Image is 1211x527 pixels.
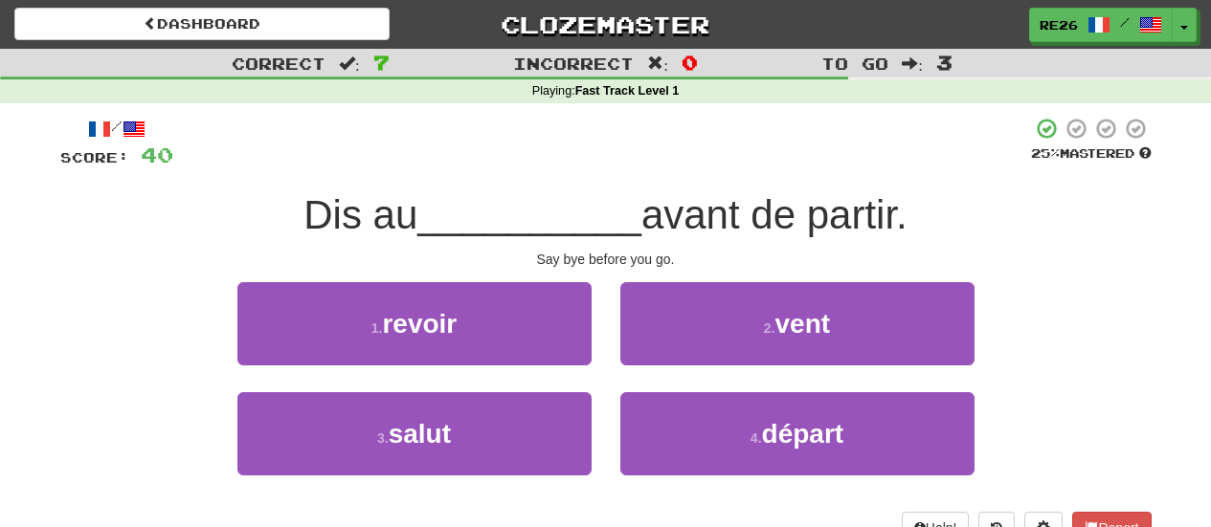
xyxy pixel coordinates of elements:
span: : [647,55,668,72]
div: / [60,117,173,141]
span: salut [389,419,451,449]
span: vent [775,309,831,339]
span: 7 [373,51,390,74]
div: Say bye before you go. [60,250,1152,269]
span: 40 [141,143,173,166]
button: 1.revoir [237,282,592,365]
strong: Fast Track Level 1 [575,84,680,98]
span: 0 [682,51,698,74]
span: To go [821,54,888,73]
span: / [1120,15,1130,29]
a: Clozemaster [418,8,794,41]
small: 3 . [377,430,389,446]
span: avant de partir. [641,192,908,237]
span: revoir [382,309,457,339]
button: 2.vent [620,282,975,365]
button: 3.salut [237,392,592,475]
span: : [902,55,923,72]
span: 3 [936,51,953,74]
div: Mastered [1031,145,1152,163]
span: 25 % [1031,145,1060,161]
span: Incorrect [513,54,634,73]
span: __________ [417,192,641,237]
span: Correct [232,54,325,73]
span: Dis au [303,192,417,237]
a: re26 / [1029,8,1173,42]
span: : [339,55,360,72]
a: Dashboard [14,8,390,40]
button: 4.départ [620,392,975,475]
small: 1 . [371,320,383,336]
span: re26 [1040,16,1078,33]
small: 2 . [764,320,775,336]
span: départ [762,419,844,449]
span: Score: [60,149,129,165]
small: 4 . [751,430,762,446]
